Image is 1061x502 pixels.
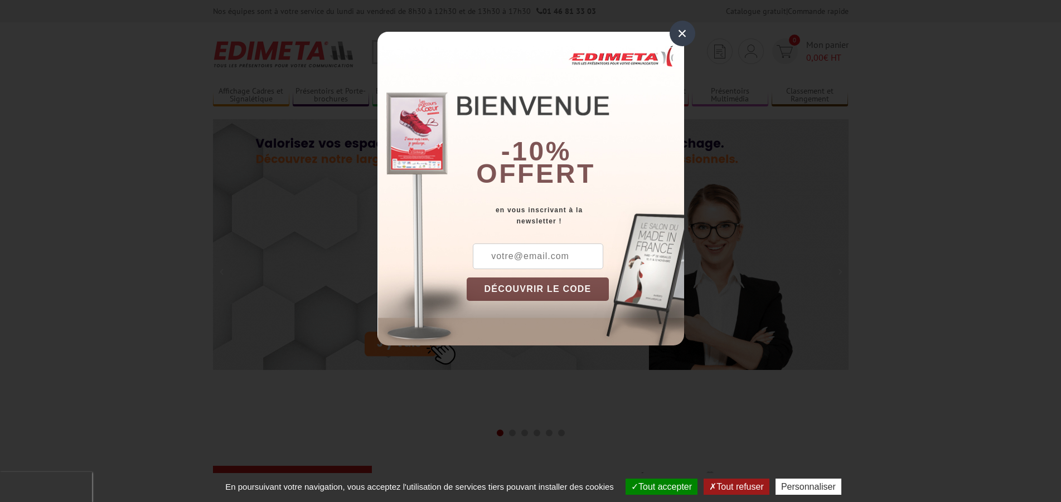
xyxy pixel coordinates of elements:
div: en vous inscrivant à la newsletter ! [467,204,684,227]
button: Tout accepter [626,479,697,495]
span: En poursuivant votre navigation, vous acceptez l'utilisation de services tiers pouvant installer ... [220,482,619,491]
font: offert [476,159,595,188]
input: votre@email.com [473,243,603,269]
button: Tout refuser [704,479,769,495]
button: Personnaliser (fenêtre modale) [776,479,841,495]
b: -10% [501,137,571,166]
button: DÉCOUVRIR LE CODE [467,277,609,301]
div: × [670,21,695,46]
